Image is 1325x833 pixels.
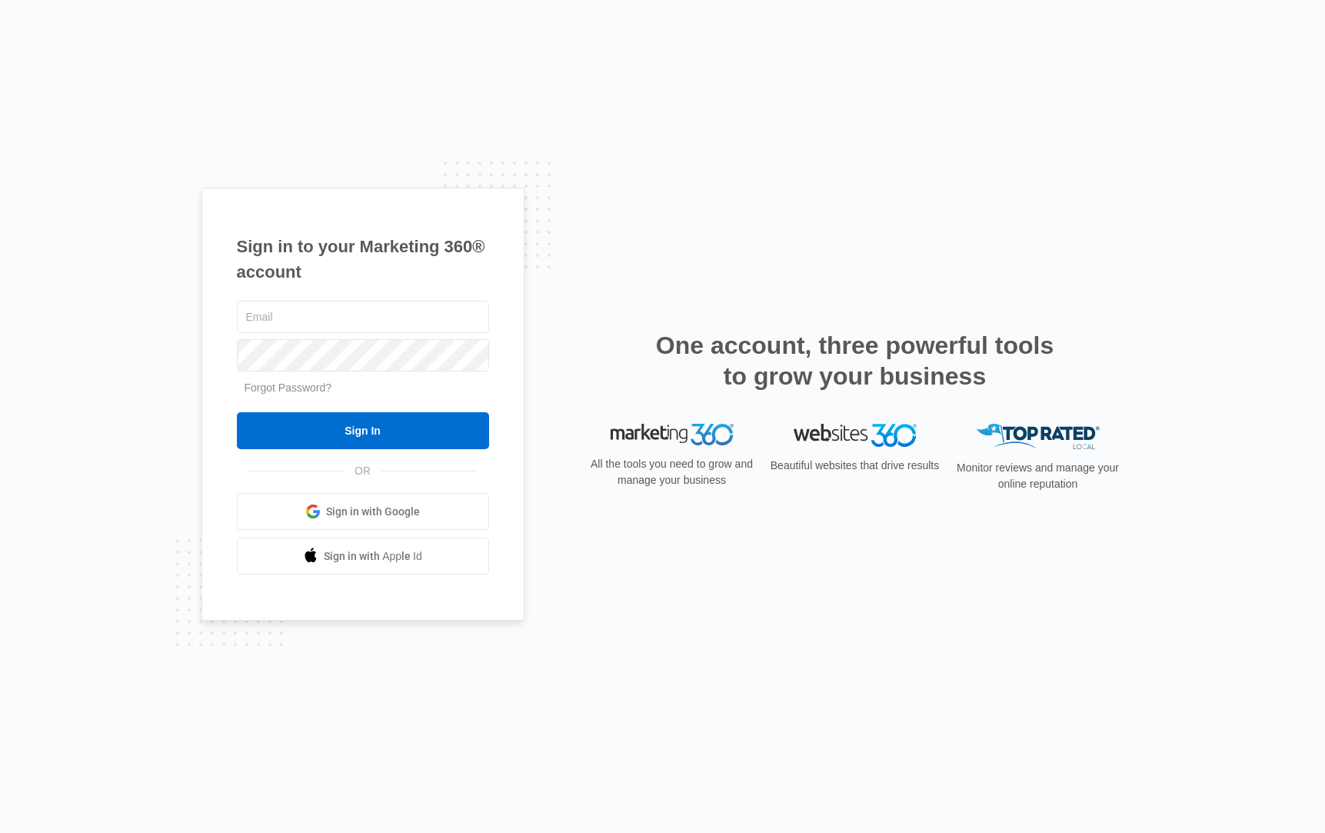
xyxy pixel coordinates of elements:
input: Email [237,301,489,333]
img: Marketing 360 [611,424,734,445]
p: Monitor reviews and manage your online reputation [952,460,1124,492]
img: Top Rated Local [977,424,1100,449]
input: Sign In [237,412,489,449]
span: Sign in with Apple Id [324,548,422,565]
span: Sign in with Google [326,504,420,520]
a: Sign in with Google [237,493,489,530]
a: Sign in with Apple Id [237,538,489,575]
h2: One account, three powerful tools to grow your business [651,330,1059,392]
span: OR [344,463,381,479]
img: Websites 360 [794,424,917,446]
h1: Sign in to your Marketing 360® account [237,234,489,285]
p: All the tools you need to grow and manage your business [586,456,758,488]
p: Beautiful websites that drive results [769,458,941,474]
a: Forgot Password? [245,382,332,394]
